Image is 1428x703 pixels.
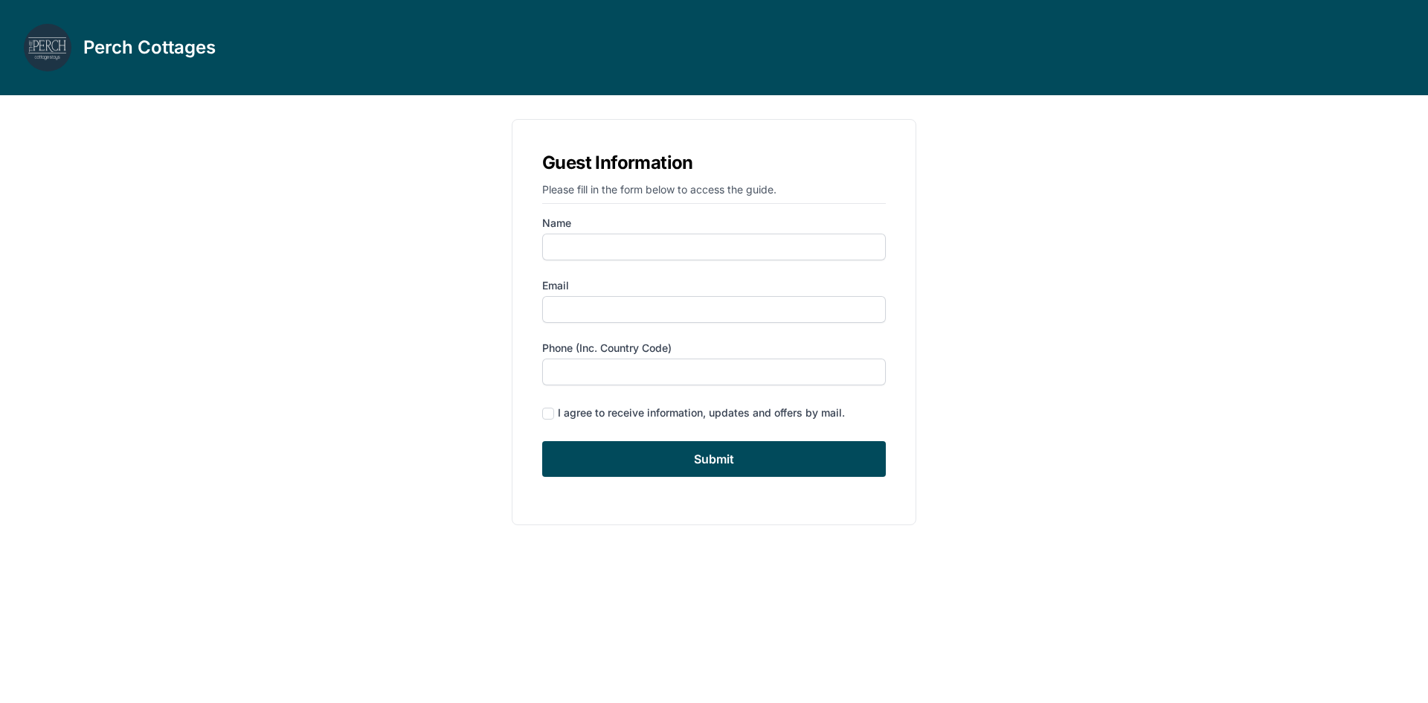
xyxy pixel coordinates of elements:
[542,341,886,356] label: Phone (inc. country code)
[558,405,845,420] div: I agree to receive information, updates and offers by mail.
[542,216,886,231] label: Name
[542,441,886,477] input: Submit
[542,150,886,176] h1: Guest Information
[542,278,886,293] label: Email
[542,182,886,204] p: Please fill in the form below to access the guide.
[24,24,216,71] a: Perch Cottages
[24,24,71,71] img: lbscve6jyqy4usxktyb5b1icebv1
[83,36,216,60] h3: Perch Cottages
